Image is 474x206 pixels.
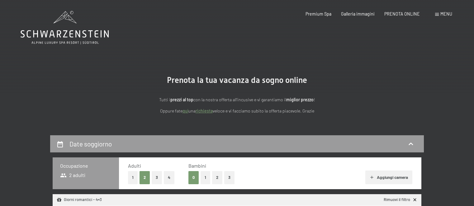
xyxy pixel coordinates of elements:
span: 2 adulti [60,172,85,179]
button: Aggiungi camera [365,170,412,184]
a: quì [182,108,188,113]
button: 3 [224,171,235,184]
button: 0 [188,171,199,184]
p: Oppure fate una veloce e vi facciamo subito la offerta piacevole. Grazie [100,108,374,115]
button: 2 [212,171,222,184]
button: 1 [201,171,210,184]
span: Prenota la tua vacanza da sogno online [167,75,307,85]
a: Premium Spa [306,11,331,17]
button: 2 [140,171,150,184]
span: Menu [440,11,452,17]
strong: prezzi al top [170,97,193,102]
button: 4 [164,171,174,184]
button: 3 [152,171,162,184]
button: 1 [128,171,138,184]
span: Adulti [128,163,141,169]
strong: miglior prezzo [286,97,314,102]
h3: Occupazione [60,162,111,169]
div: Giorni romantici - 4=3 [57,197,102,203]
p: Tutti i con la nostra offerta all'incusive e vi garantiamo il ! [100,96,374,103]
svg: Pacchetto/offerta [57,197,62,203]
h2: Date soggiorno [69,140,112,148]
a: richiesta [196,108,213,113]
a: PRENOTA ONLINE [384,11,420,17]
span: Bambini [188,163,206,169]
a: Galleria immagini [341,11,375,17]
a: Rimuovi il filtro [384,197,417,203]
